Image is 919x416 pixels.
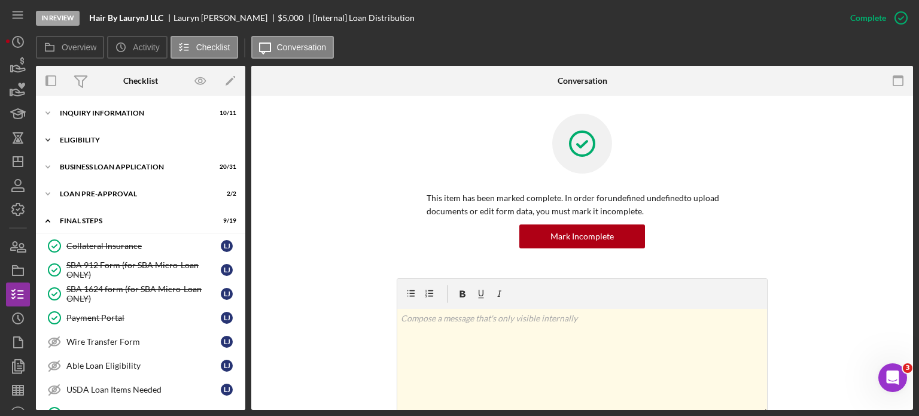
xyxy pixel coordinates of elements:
div: 20 / 31 [215,163,236,171]
div: L J [221,360,233,372]
div: USDA Loan Items Needed [66,385,221,394]
div: L J [221,240,233,252]
label: Overview [62,42,96,52]
a: USDA Loan Items NeededLJ [42,378,239,402]
span: $5,000 [278,13,303,23]
button: Checklist [171,36,238,59]
div: SBA 912 Form (for SBA Micro-Loan ONLY) [66,260,221,280]
div: Payment Portal [66,313,221,323]
div: 2 / 2 [215,190,236,198]
div: Wire Transfer Form [66,337,221,347]
div: INQUIRY INFORMATION [60,110,206,117]
div: L J [221,384,233,396]
button: Overview [36,36,104,59]
a: Payment PortalLJ [42,306,239,330]
div: FINAL STEPS [60,217,206,224]
b: Hair By LaurynJ LLC [89,13,163,23]
div: LOAN PRE-APPROVAL [60,190,206,198]
a: Collateral InsuranceLJ [42,234,239,258]
a: Wire Transfer FormLJ [42,330,239,354]
button: Complete [838,6,913,30]
div: Lauryn [PERSON_NAME] [174,13,278,23]
div: L J [221,288,233,300]
div: Checklist [123,76,158,86]
div: BUSINESS LOAN APPLICATION [60,163,206,171]
iframe: Intercom live chat [878,363,907,392]
div: SBA 1624 form (for SBA Micro-Loan ONLY) [66,284,221,303]
label: Checklist [196,42,230,52]
div: Mark Incomplete [550,224,614,248]
a: Able Loan EligibilityLJ [42,354,239,378]
a: SBA 912 Form (for SBA Micro-Loan ONLY)LJ [42,258,239,282]
div: Complete [850,6,886,30]
div: 10 / 11 [215,110,236,117]
button: Activity [107,36,167,59]
div: Collateral Insurance [66,241,221,251]
div: L J [221,264,233,276]
div: In Review [36,11,80,26]
div: Able Loan Eligibility [66,361,221,371]
label: Activity [133,42,159,52]
p: This item has been marked complete. In order for undefined undefined to upload documents or edit ... [427,192,738,218]
button: Conversation [251,36,334,59]
a: SBA 1624 form (for SBA Micro-Loan ONLY)LJ [42,282,239,306]
div: L J [221,336,233,348]
div: Conversation [558,76,607,86]
span: 3 [903,363,912,373]
div: 9 / 19 [215,217,236,224]
button: Mark Incomplete [519,224,645,248]
div: [Internal] Loan Distribution [313,13,415,23]
div: L J [221,312,233,324]
div: ELIGIBILITY [60,136,230,144]
label: Conversation [277,42,327,52]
